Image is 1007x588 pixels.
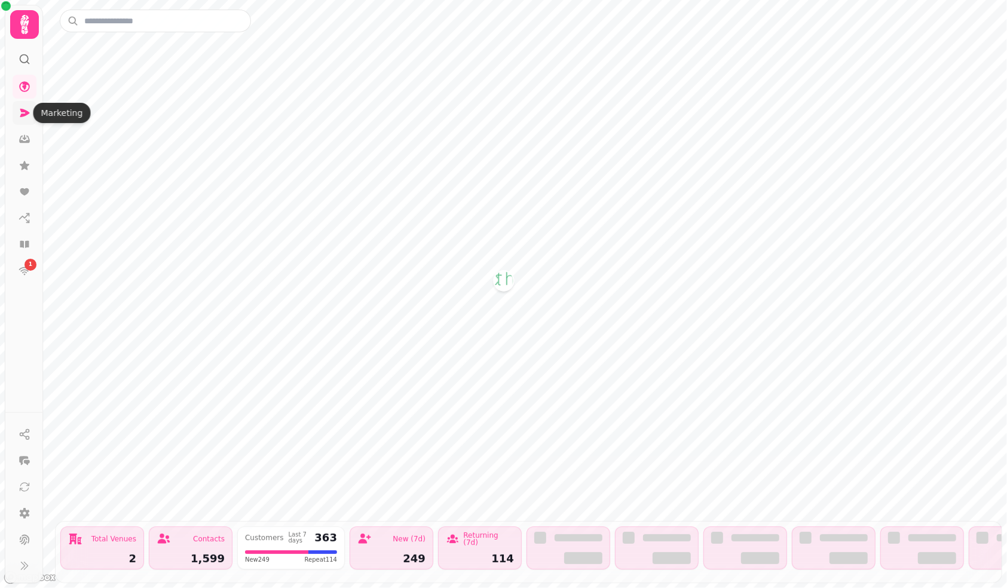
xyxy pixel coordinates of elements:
[305,555,337,564] span: Repeat 114
[314,532,337,543] div: 363
[245,534,284,541] div: Customers
[494,271,513,294] div: Map marker
[393,535,426,543] div: New (7d)
[4,571,56,584] a: Mapbox logo
[157,553,225,564] div: 1,599
[193,535,225,543] div: Contacts
[494,271,513,290] button: Project House
[357,553,426,564] div: 249
[446,553,514,564] div: 114
[13,259,36,283] a: 1
[289,532,310,544] div: Last 7 days
[33,103,91,123] div: Marketing
[463,532,514,546] div: Returning (7d)
[68,553,136,564] div: 2
[91,535,136,543] div: Total Venues
[245,555,270,564] span: New 249
[29,261,32,269] span: 1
